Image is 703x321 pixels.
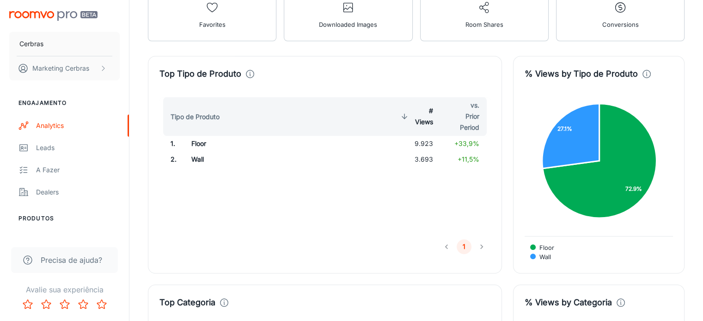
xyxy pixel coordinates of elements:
[159,296,215,309] h4: Top Categoria
[532,243,554,252] span: Floor
[525,296,612,309] h4: % Views by Categoria
[36,165,120,175] div: A fazer
[159,67,241,80] h4: Top Tipo de Produto
[19,39,43,49] p: Cerbras
[159,151,184,167] td: 2 .
[41,254,102,266] span: Precisa de ajuda?
[199,18,226,30] span: Favorites
[32,63,89,73] p: Marketing Cerbras
[18,295,37,314] button: Rate 1 star
[159,136,184,151] td: 1 .
[184,151,327,167] td: Wall
[36,121,120,131] div: Analytics
[184,136,327,151] td: Floor
[7,284,122,295] p: Avalie sua experiência
[458,155,479,163] span: +11,5%
[36,187,120,197] div: Dealers
[448,100,479,133] span: vs. Prior Period
[465,18,503,30] span: Room Shares
[391,151,440,167] td: 3.693
[532,253,551,261] span: Wall
[525,67,638,80] h4: % Views by Tipo de Produto
[398,105,433,127] span: # Views
[74,295,92,314] button: Rate 4 star
[319,18,377,30] span: Downloaded Images
[9,56,120,80] button: Marketing Cerbras
[36,143,120,153] div: Leads
[92,295,111,314] button: Rate 5 star
[37,295,55,314] button: Rate 2 star
[9,32,120,56] button: Cerbras
[55,295,74,314] button: Rate 3 star
[9,11,98,21] img: Roomvo PRO Beta
[438,239,490,254] nav: pagination navigation
[36,236,120,246] div: Meus Produtos
[457,239,471,254] button: page 1
[171,111,232,122] span: Tipo de Produto
[391,136,440,151] td: 9.923
[602,18,638,30] span: Conversions
[454,139,479,147] span: +33,9%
